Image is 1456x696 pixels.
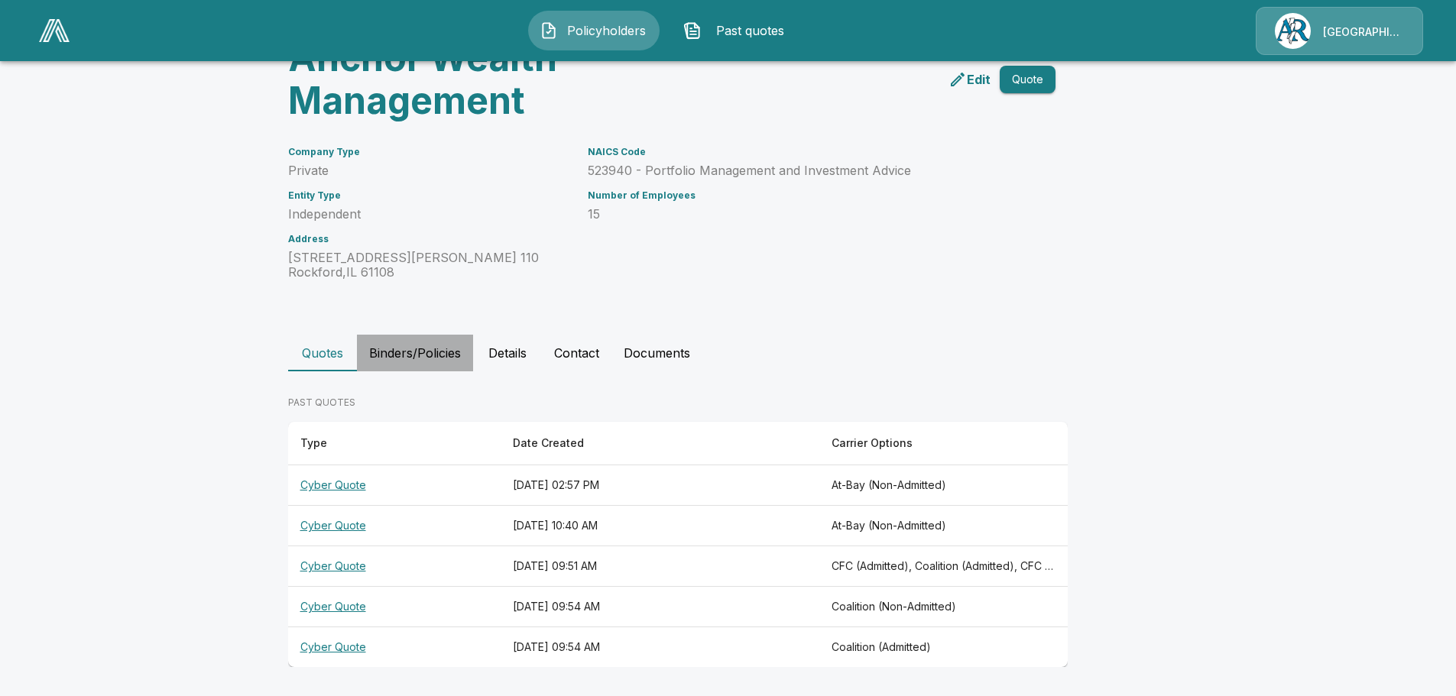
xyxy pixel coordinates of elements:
th: At-Bay (Non-Admitted) [819,506,1068,546]
table: responsive table [288,422,1068,667]
th: [DATE] 09:54 AM [501,587,819,627]
p: [STREET_ADDRESS][PERSON_NAME] 110 Rockford , IL 61108 [288,251,569,280]
h6: Entity Type [288,190,569,201]
img: Policyholders Icon [540,21,558,40]
th: [DATE] 10:40 AM [501,506,819,546]
h6: Company Type [288,147,569,157]
th: Coalition (Non-Admitted) [819,587,1068,627]
button: Binders/Policies [357,335,473,371]
button: Policyholders IconPolicyholders [528,11,660,50]
div: policyholder tabs [288,335,1169,371]
th: CFC (Admitted), Coalition (Admitted), CFC (Non-Admitted), Beazley, At-Bay (Non-Admitted), Coaliti... [819,546,1068,587]
img: AA Logo [39,19,70,42]
th: Type [288,422,501,465]
button: Quotes [288,335,357,371]
th: Cyber Quote [288,465,501,506]
th: [DATE] 09:54 AM [501,627,819,668]
th: Carrier Options [819,422,1068,465]
button: Quote [1000,66,1056,94]
p: Independent [288,207,569,222]
h6: NAICS Code [588,147,1019,157]
span: Past quotes [708,21,792,40]
th: Cyber Quote [288,546,501,587]
th: Coalition (Admitted) [819,627,1068,668]
button: Contact [542,335,611,371]
p: Private [288,163,569,178]
p: PAST QUOTES [288,396,1068,410]
button: Documents [611,335,702,371]
p: Edit [967,70,991,89]
p: [GEOGRAPHIC_DATA]/[PERSON_NAME] [1323,24,1404,40]
th: Date Created [501,422,819,465]
button: Past quotes IconPast quotes [672,11,803,50]
th: At-Bay (Non-Admitted) [819,465,1068,506]
span: Policyholders [564,21,648,40]
th: [DATE] 09:51 AM [501,546,819,587]
th: [DATE] 02:57 PM [501,465,819,506]
button: Details [473,335,542,371]
a: edit [945,67,994,92]
img: Agency Icon [1275,13,1311,49]
th: Cyber Quote [288,587,501,627]
th: Cyber Quote [288,627,501,668]
h6: Address [288,234,569,244]
p: 15 [588,207,1019,222]
img: Past quotes Icon [683,21,702,40]
h3: Anchor Wealth Management [288,37,666,122]
a: Agency Icon[GEOGRAPHIC_DATA]/[PERSON_NAME] [1256,7,1423,55]
h6: Number of Employees [588,190,1019,201]
th: Cyber Quote [288,506,501,546]
p: 523940 - Portfolio Management and Investment Advice [588,163,1019,178]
